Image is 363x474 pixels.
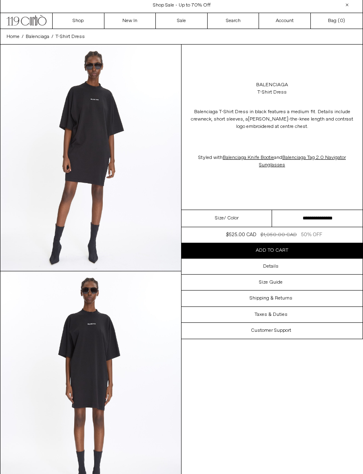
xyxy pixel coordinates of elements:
a: Sale [156,13,208,29]
div: $1,050.00 CAD [261,231,297,239]
span: ) [340,17,345,25]
span: hort sleeves, a [217,116,248,123]
span: 0 [340,18,343,24]
p: Balenciaga T-Shirt Dress in black features a medium fit. Details include c [190,104,354,134]
span: / [22,33,24,40]
h3: Taxes & Duties [255,312,288,317]
img: Corbo-09-25-202415853_1800x1800.jpg [0,45,181,271]
a: New In [104,13,156,29]
a: Home [7,33,20,40]
a: Shop [53,13,104,29]
h3: Size Guide [259,279,283,285]
span: Add to cart [256,247,288,254]
a: Balenciaga [256,81,288,89]
span: / Color [224,215,239,222]
span: / [51,33,53,40]
a: Shop Sale - Up to 70% Off [153,2,210,9]
span: [PERSON_NAME]-the-knee length and contrast logo embroidered at centre chest. [236,116,354,130]
a: Balenciaga Knife Bootie [223,154,274,161]
h3: Customer Support [251,328,291,333]
a: Search [208,13,259,29]
span: Size [215,215,224,222]
span: Styled with and [198,154,346,168]
div: $525.00 CAD [226,231,256,239]
button: Add to cart [181,243,363,258]
span: rewneck, s [193,116,217,123]
div: T-Shirt Dress [257,89,287,96]
h3: Details [263,264,279,269]
a: Bag () [311,13,363,29]
h3: Shipping & Returns [250,295,292,301]
a: T-Shirt Dress [55,33,85,40]
a: Balenciaga Tag 2.0 Navigator Sunglasses [259,154,346,168]
div: 50% OFF [301,231,322,239]
a: Balenciaga [26,33,49,40]
a: Account [259,13,311,29]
